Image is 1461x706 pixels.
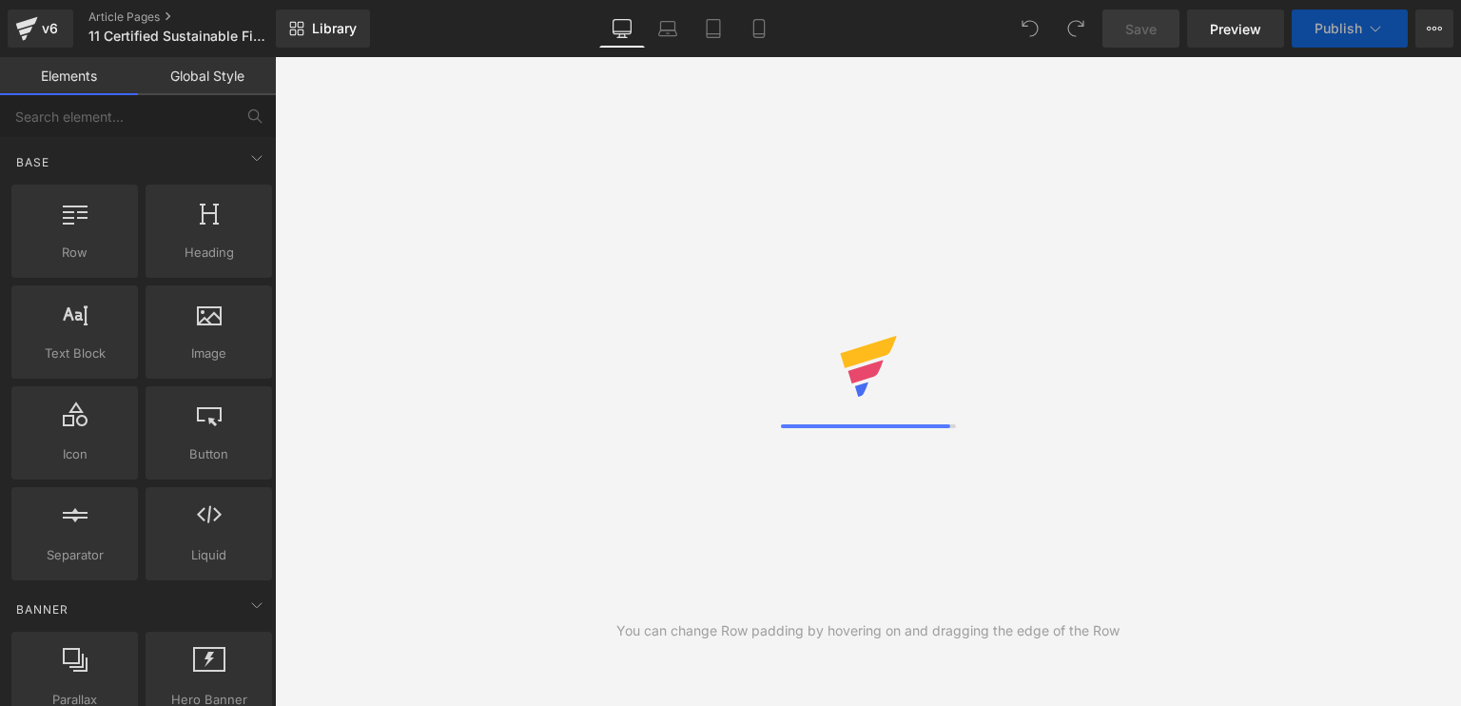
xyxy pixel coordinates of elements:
a: New Library [276,10,370,48]
span: Image [151,343,266,363]
a: v6 [8,10,73,48]
button: Publish [1292,10,1408,48]
button: More [1415,10,1453,48]
a: Preview [1187,10,1284,48]
span: Save [1125,19,1157,39]
span: Separator [17,545,132,565]
button: Undo [1011,10,1049,48]
span: Row [17,243,132,263]
a: Global Style [138,57,276,95]
span: Preview [1210,19,1261,39]
button: Redo [1057,10,1095,48]
a: Tablet [691,10,736,48]
a: Laptop [645,10,691,48]
span: Text Block [17,343,132,363]
div: You can change Row padding by hovering on and dragging the edge of the Row [616,620,1120,641]
span: Base [14,153,51,171]
a: Article Pages [88,10,307,25]
span: Publish [1315,21,1362,36]
a: Mobile [736,10,782,48]
div: v6 [38,16,62,41]
a: Desktop [599,10,645,48]
span: Icon [17,444,132,464]
span: Library [312,20,357,37]
span: 11 Certified Sustainable Fine Jewelry Brands [88,29,271,44]
span: Heading [151,243,266,263]
span: Banner [14,600,70,618]
span: Liquid [151,545,266,565]
span: Button [151,444,266,464]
